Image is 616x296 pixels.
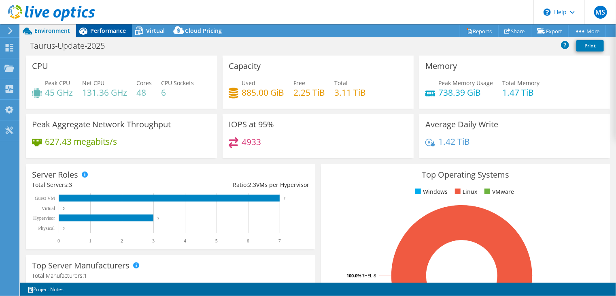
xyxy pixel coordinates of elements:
[425,120,498,129] h3: Average Daily Write
[229,120,274,129] h3: IOPS at 95%
[57,238,60,244] text: 0
[438,79,493,87] span: Peak Memory Usage
[152,238,155,244] text: 3
[242,79,255,87] span: Used
[32,261,130,270] h3: Top Server Manufacturers
[136,88,152,97] h4: 48
[438,88,493,97] h4: 738.39 GiB
[334,79,348,87] span: Total
[293,79,305,87] span: Free
[33,215,55,221] text: Hypervisor
[42,206,55,211] text: Virtual
[63,226,65,230] text: 0
[32,62,48,71] h3: CPU
[136,79,152,87] span: Cores
[215,238,218,244] text: 5
[32,271,309,280] h4: Total Manufacturers:
[248,181,256,189] span: 2.3
[594,6,607,19] span: MS
[89,238,91,244] text: 1
[161,79,194,87] span: CPU Sockets
[438,137,470,146] h4: 1.42 TiB
[334,88,366,97] h4: 3.11 TiB
[22,284,69,294] a: Project Notes
[157,216,159,220] text: 3
[531,25,569,37] a: Export
[247,238,249,244] text: 6
[242,137,261,146] h4: 4933
[460,25,499,37] a: Reports
[146,27,165,34] span: Virtual
[69,181,72,189] span: 3
[185,27,222,34] span: Cloud Pricing
[90,27,126,34] span: Performance
[576,40,604,51] a: Print
[45,88,73,97] h4: 45 GHz
[84,272,87,279] span: 1
[38,225,55,231] text: Physical
[45,137,117,146] h4: 627.43 megabits/s
[568,25,606,37] a: More
[327,170,604,179] h3: Top Operating Systems
[293,88,325,97] h4: 2.25 TiB
[170,180,309,189] div: Ratio: VMs per Hypervisor
[35,195,55,201] text: Guest VM
[453,187,477,196] li: Linux
[32,180,170,189] div: Total Servers:
[82,79,104,87] span: Net CPU
[284,196,286,200] text: 7
[161,88,194,97] h4: 6
[361,272,376,279] tspan: RHEL 8
[242,88,284,97] h4: 885.00 GiB
[482,187,514,196] li: VMware
[32,120,171,129] h3: Peak Aggregate Network Throughput
[121,238,123,244] text: 2
[413,187,448,196] li: Windows
[502,79,540,87] span: Total Memory
[82,88,127,97] h4: 131.36 GHz
[502,88,540,97] h4: 1.47 TiB
[229,62,261,71] h3: Capacity
[34,27,70,34] span: Environment
[425,62,457,71] h3: Memory
[32,170,78,179] h3: Server Roles
[45,79,70,87] span: Peak CPU
[278,238,281,244] text: 7
[544,9,551,16] svg: \n
[346,272,361,279] tspan: 100.0%
[184,238,186,244] text: 4
[26,41,117,50] h1: Taurus-Update-2025
[63,206,65,210] text: 0
[498,25,531,37] a: Share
